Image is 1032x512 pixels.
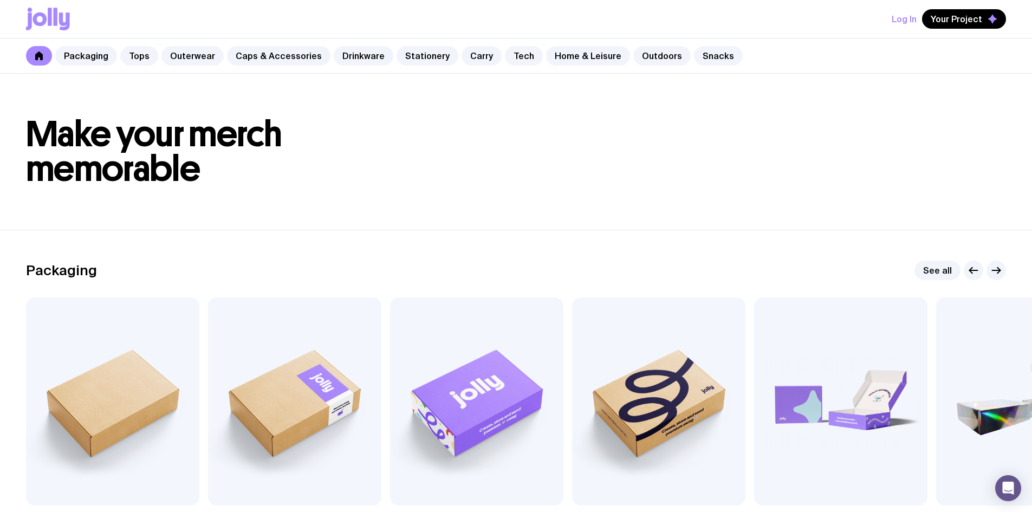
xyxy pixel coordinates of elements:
[931,14,982,24] span: Your Project
[505,46,543,66] a: Tech
[161,46,224,66] a: Outerwear
[397,46,458,66] a: Stationery
[546,46,630,66] a: Home & Leisure
[922,9,1006,29] button: Your Project
[26,113,282,190] span: Make your merch memorable
[694,46,743,66] a: Snacks
[995,475,1021,501] div: Open Intercom Messenger
[227,46,330,66] a: Caps & Accessories
[334,46,393,66] a: Drinkware
[462,46,502,66] a: Carry
[914,261,960,280] a: See all
[26,262,97,278] h2: Packaging
[633,46,691,66] a: Outdoors
[55,46,117,66] a: Packaging
[120,46,158,66] a: Tops
[892,9,917,29] button: Log In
